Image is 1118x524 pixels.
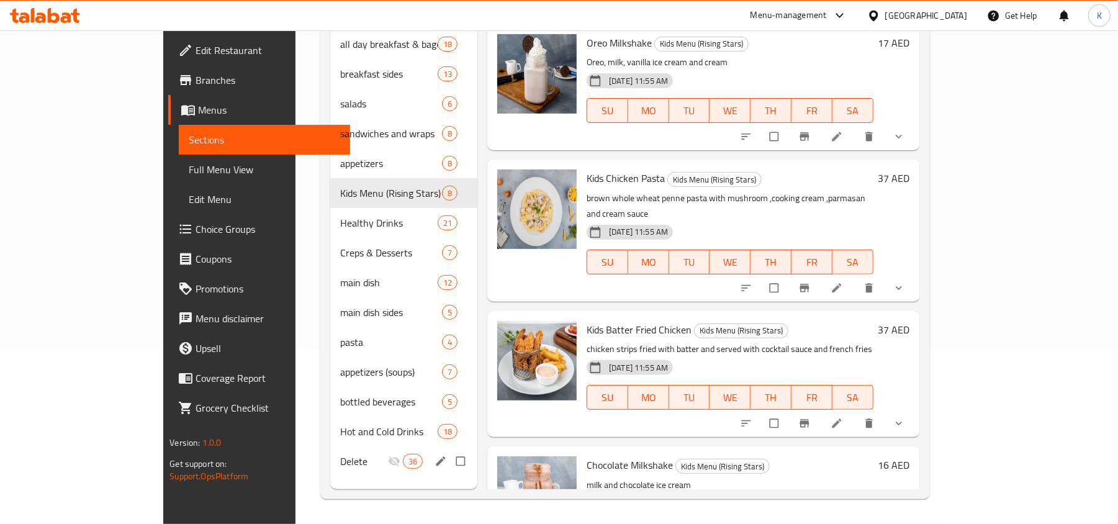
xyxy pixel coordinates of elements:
span: 12 [438,277,457,289]
div: Kids Menu (Rising Stars) [694,323,788,338]
span: Edit Menu [189,192,340,207]
span: Upsell [196,341,340,356]
h6: 37 AED [878,169,910,187]
svg: Show Choices [893,130,905,143]
a: Branches [168,65,350,95]
a: Edit Menu [179,184,350,214]
span: 6 [443,98,457,110]
button: delete [855,410,885,437]
span: WE [715,102,746,120]
span: bottled beverages [340,394,442,409]
span: Get support on: [169,456,227,472]
button: sort-choices [733,274,762,302]
span: Creps & Desserts [340,245,442,260]
a: Upsell [168,333,350,363]
svg: Show Choices [893,282,905,294]
button: MO [628,98,669,123]
div: items [442,245,458,260]
button: Branch-specific-item [791,274,821,302]
div: Menu-management [751,8,827,23]
div: pasta4 [330,327,477,357]
button: SU [587,250,628,274]
span: Chocolate Milkshake [587,456,673,474]
p: brown whole wheat penne pasta with mushroom ,cooking cream ,parmasan and cream sauce [587,191,873,222]
span: SA [837,253,868,271]
div: items [442,394,458,409]
span: Promotions [196,281,340,296]
span: 5 [443,396,457,408]
button: show more [885,274,915,302]
div: Kids Menu (Rising Stars)8 [330,178,477,208]
span: SU [592,389,623,407]
span: 7 [443,247,457,259]
a: Full Menu View [179,155,350,184]
h6: 16 AED [878,456,910,474]
button: FR [791,250,832,274]
div: main dish12 [330,268,477,297]
svg: Show Choices [893,417,905,430]
a: Edit menu item [831,417,845,430]
span: Edit Restaurant [196,43,340,58]
span: 8 [443,158,457,169]
span: salads [340,96,442,111]
span: Coverage Report [196,371,340,386]
span: Kids Chicken Pasta [587,169,665,187]
span: FR [796,253,827,271]
span: Kids Menu (Rising Stars) [655,37,748,51]
span: TH [755,389,787,407]
span: Kids Menu (Rising Stars) [340,186,442,201]
span: 4 [443,337,457,348]
span: TH [755,102,787,120]
img: Kids Chicken Pasta [497,169,577,249]
div: items [442,186,458,201]
div: items [442,96,458,111]
button: delete [855,274,885,302]
span: SA [837,102,868,120]
span: 8 [443,187,457,199]
button: Branch-specific-item [791,410,821,437]
button: TH [751,98,791,123]
nav: Menu sections [330,24,477,481]
div: breakfast sides13 [330,59,477,89]
span: FR [796,102,827,120]
div: sandwiches and wraps8 [330,119,477,148]
a: Edit menu item [831,282,845,294]
img: Kids Batter Fried Chicken [497,321,577,400]
h6: 17 AED [878,34,910,52]
span: MO [633,253,664,271]
button: edit [433,453,451,469]
button: WE [710,98,751,123]
button: sort-choices [733,410,762,437]
svg: Inactive section [388,455,400,468]
a: Edit Restaurant [168,35,350,65]
span: 7 [443,366,457,378]
div: Hot and Cold Drinks18 [330,417,477,446]
span: Delete [340,454,388,469]
div: Creps & Desserts7 [330,238,477,268]
span: all day breakfast & bagels [340,37,438,52]
button: MO [628,385,669,410]
span: Select to update [762,412,788,435]
div: appetizers8 [330,148,477,178]
span: Menu disclaimer [196,311,340,326]
div: all day breakfast & bagels18 [330,29,477,59]
button: delete [855,123,885,150]
span: main dish sides [340,305,442,320]
span: Kids Menu (Rising Stars) [676,459,769,474]
div: Kids Menu (Rising Stars) [667,172,762,187]
div: breakfast sides [340,66,438,81]
button: TU [669,250,710,274]
p: Oreo, milk, vanilla ice cream and cream [587,55,873,70]
span: Grocery Checklist [196,400,340,415]
a: Menu disclaimer [168,304,350,333]
span: TU [674,253,705,271]
span: 13 [438,68,457,80]
span: Choice Groups [196,222,340,237]
span: Menus [198,102,340,117]
span: Coupons [196,251,340,266]
span: 21 [438,217,457,229]
button: sort-choices [733,123,762,150]
p: milk and chocolate ice cream [587,477,873,493]
span: Select to update [762,125,788,148]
